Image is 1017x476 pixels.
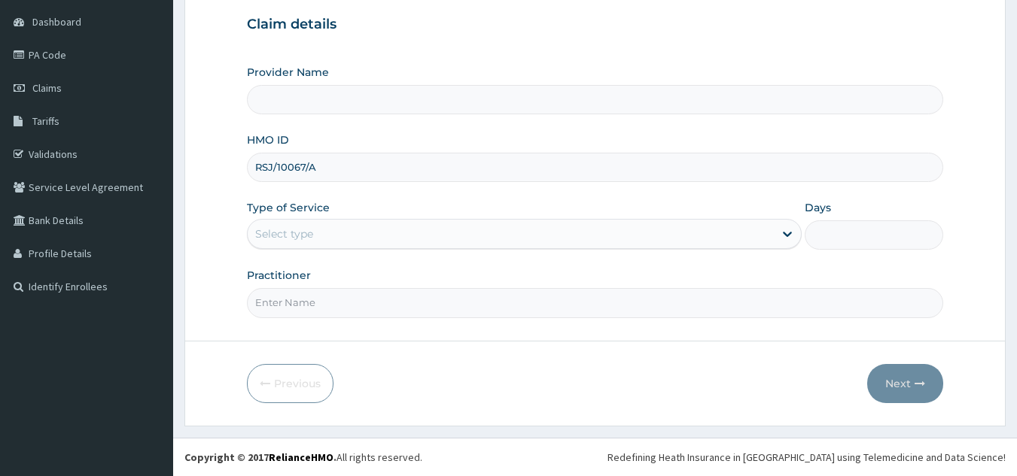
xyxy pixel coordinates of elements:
h3: Claim details [247,17,944,33]
span: Dashboard [32,15,81,29]
span: Claims [32,81,62,95]
label: Practitioner [247,268,311,283]
button: Next [867,364,943,403]
footer: All rights reserved. [173,438,1017,476]
div: Select type [255,226,313,241]
strong: Copyright © 2017 . [184,450,336,464]
span: Tariffs [32,114,59,128]
input: Enter Name [247,288,944,317]
a: RelianceHMO [269,450,333,464]
label: Provider Name [247,65,329,80]
div: Redefining Heath Insurance in [GEOGRAPHIC_DATA] using Telemedicine and Data Science! [607,450,1006,465]
label: Days [805,200,831,215]
label: HMO ID [247,132,289,147]
input: Enter HMO ID [247,153,944,182]
button: Previous [247,364,333,403]
label: Type of Service [247,200,330,215]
